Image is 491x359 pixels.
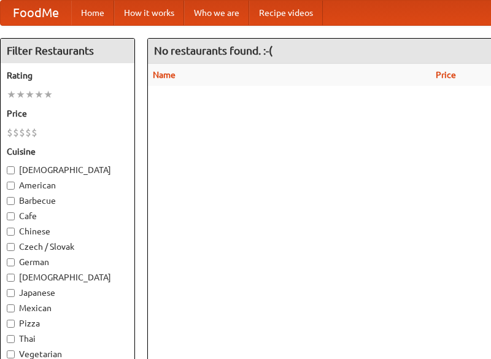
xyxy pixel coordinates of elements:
input: [DEMOGRAPHIC_DATA] [7,274,15,282]
input: Chinese [7,228,15,236]
a: Recipe videos [249,1,323,25]
input: Pizza [7,320,15,328]
li: ★ [34,88,44,101]
label: American [7,179,128,191]
li: $ [7,126,13,139]
a: FoodMe [1,1,71,25]
li: $ [31,126,37,139]
input: [DEMOGRAPHIC_DATA] [7,166,15,174]
label: Czech / Slovak [7,241,128,253]
li: ★ [25,88,34,101]
label: Chinese [7,225,128,237]
label: Mexican [7,302,128,314]
li: $ [13,126,19,139]
li: $ [19,126,25,139]
input: Thai [7,335,15,343]
li: ★ [16,88,25,101]
li: ★ [7,88,16,101]
input: Barbecue [7,197,15,205]
a: Home [71,1,114,25]
input: Cafe [7,212,15,220]
a: Price [436,70,456,80]
label: Cafe [7,210,128,222]
input: Czech / Slovak [7,243,15,251]
input: German [7,258,15,266]
input: Mexican [7,304,15,312]
h5: Rating [7,69,128,82]
a: How it works [114,1,184,25]
input: American [7,182,15,190]
label: [DEMOGRAPHIC_DATA] [7,271,128,284]
li: $ [25,126,31,139]
label: German [7,256,128,268]
a: Name [153,70,176,80]
ng-pluralize: No restaurants found. :-( [154,45,273,56]
h4: Filter Restaurants [1,39,134,63]
h5: Price [7,107,128,120]
label: Pizza [7,317,128,330]
label: Thai [7,333,128,345]
h5: Cuisine [7,145,128,158]
li: ★ [44,88,53,101]
input: Vegetarian [7,350,15,358]
input: Japanese [7,289,15,297]
label: [DEMOGRAPHIC_DATA] [7,164,128,176]
label: Barbecue [7,195,128,207]
a: Who we are [184,1,249,25]
label: Japanese [7,287,128,299]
